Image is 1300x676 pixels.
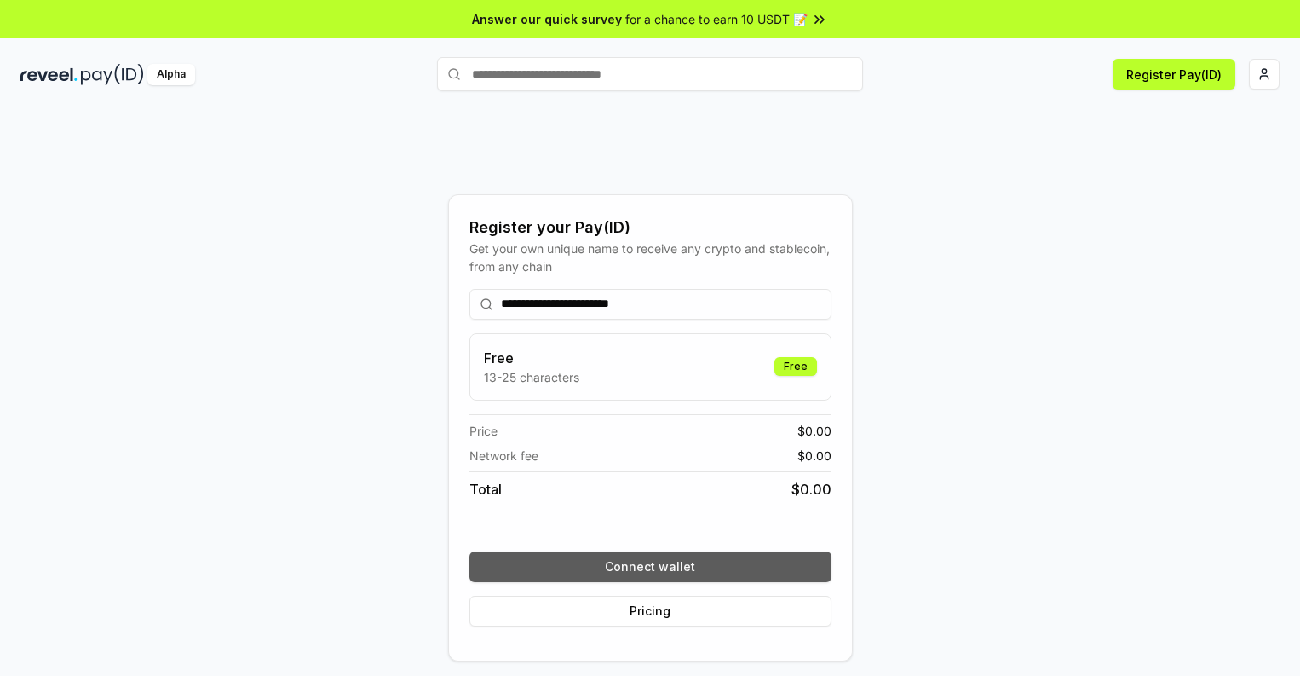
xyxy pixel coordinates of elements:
[469,552,831,582] button: Connect wallet
[797,447,831,465] span: $ 0.00
[469,596,831,627] button: Pricing
[147,64,195,85] div: Alpha
[625,10,808,28] span: for a chance to earn 10 USDT 📝
[469,216,831,240] div: Register your Pay(ID)
[469,479,502,500] span: Total
[484,348,579,368] h3: Free
[469,240,831,275] div: Get your own unique name to receive any crypto and stablecoin, from any chain
[81,64,144,85] img: pay_id
[469,447,538,465] span: Network fee
[1113,59,1235,90] button: Register Pay(ID)
[797,422,831,440] span: $ 0.00
[472,10,622,28] span: Answer our quick survey
[484,368,579,386] p: 13-25 characters
[791,479,831,500] span: $ 0.00
[774,357,817,376] div: Free
[469,422,498,440] span: Price
[20,64,78,85] img: reveel_dark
